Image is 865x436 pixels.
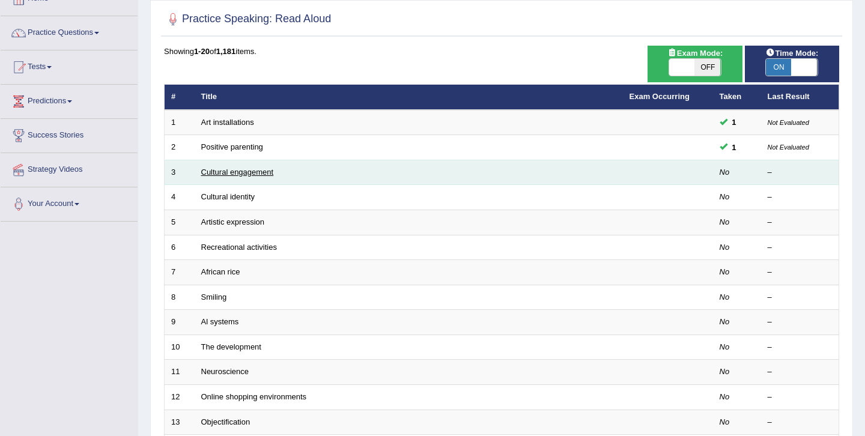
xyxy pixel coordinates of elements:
[768,217,833,228] div: –
[727,141,741,154] span: You cannot take this question anymore
[201,417,250,426] a: Objectification
[720,417,730,426] em: No
[761,85,839,110] th: Last Result
[695,59,721,76] span: OFF
[201,118,254,127] a: Art installations
[713,85,761,110] th: Taken
[165,210,195,235] td: 5
[165,285,195,310] td: 8
[768,417,833,428] div: –
[164,46,839,57] div: Showing of items.
[201,317,239,326] a: Al systems
[201,142,263,151] a: Positive parenting
[1,187,138,217] a: Your Account
[1,16,138,46] a: Practice Questions
[201,367,249,376] a: Neuroscience
[663,47,727,59] span: Exam Mode:
[1,119,138,149] a: Success Stories
[165,260,195,285] td: 7
[720,292,730,301] em: No
[768,119,809,126] small: Not Evaluated
[720,267,730,276] em: No
[648,46,742,82] div: Show exams occurring in exams
[165,110,195,135] td: 1
[1,153,138,183] a: Strategy Videos
[216,47,236,56] b: 1,181
[720,168,730,177] em: No
[720,217,730,226] em: No
[201,392,307,401] a: Online shopping environments
[201,217,264,226] a: Artistic expression
[201,192,255,201] a: Cultural identity
[768,267,833,278] div: –
[1,50,138,80] a: Tests
[165,85,195,110] th: #
[768,292,833,303] div: –
[201,342,261,351] a: The development
[768,392,833,403] div: –
[630,92,690,101] a: Exam Occurring
[165,410,195,435] td: 13
[720,367,730,376] em: No
[766,59,792,76] span: ON
[720,342,730,351] em: No
[165,360,195,385] td: 11
[194,47,210,56] b: 1-20
[165,384,195,410] td: 12
[201,168,274,177] a: Cultural engagement
[1,85,138,115] a: Predictions
[727,116,741,129] span: You cannot take this question anymore
[165,335,195,360] td: 10
[720,243,730,252] em: No
[760,47,823,59] span: Time Mode:
[165,135,195,160] td: 2
[201,292,227,301] a: Smiling
[768,316,833,328] div: –
[768,192,833,203] div: –
[720,317,730,326] em: No
[201,267,240,276] a: African rice
[768,342,833,353] div: –
[768,167,833,178] div: –
[165,185,195,210] td: 4
[201,243,277,252] a: Recreational activities
[768,366,833,378] div: –
[720,192,730,201] em: No
[768,144,809,151] small: Not Evaluated
[768,242,833,253] div: –
[165,310,195,335] td: 9
[195,85,623,110] th: Title
[164,10,331,28] h2: Practice Speaking: Read Aloud
[165,160,195,185] td: 3
[165,235,195,260] td: 6
[720,392,730,401] em: No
